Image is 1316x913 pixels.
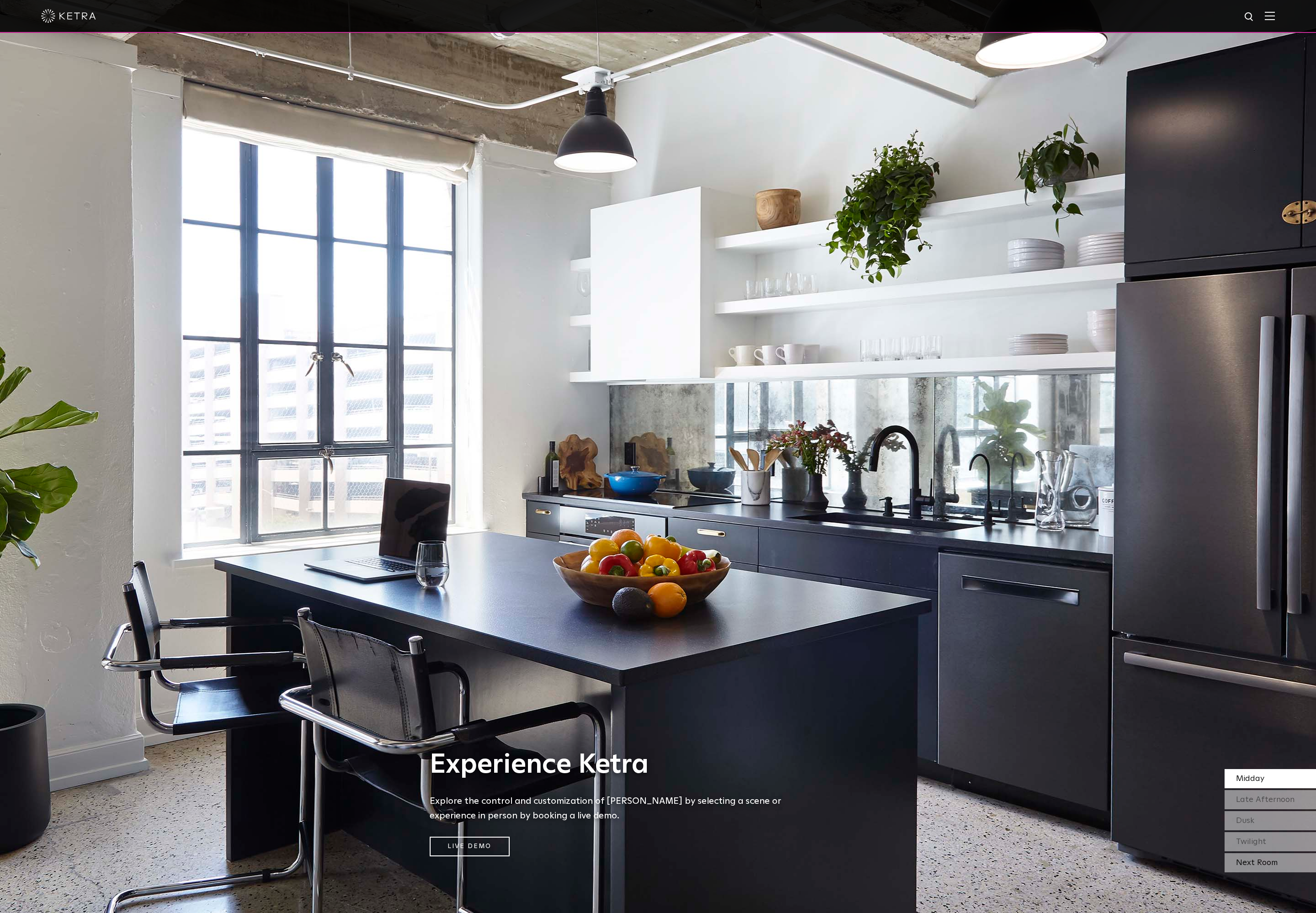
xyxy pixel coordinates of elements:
[430,837,510,856] a: Live Demo
[1236,817,1254,825] span: Dusk
[1236,796,1295,804] span: Late Afternoon
[1265,11,1275,20] img: Hamburger%20Nav.svg
[1244,11,1255,23] img: search icon
[430,750,795,780] h1: Experience Ketra
[1236,775,1264,783] span: Midday
[41,9,96,23] img: ketra-logo-2019-white
[1225,853,1316,872] div: Next Room
[430,794,795,823] h5: Explore the control and customization of [PERSON_NAME] by selecting a scene or experience in pers...
[1236,838,1266,846] span: Twilight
